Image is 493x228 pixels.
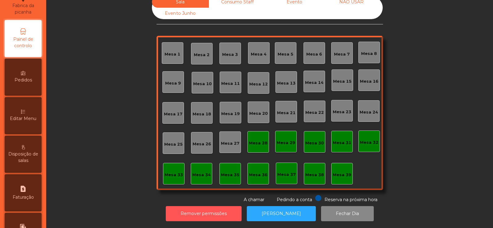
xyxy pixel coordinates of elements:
[10,115,36,122] span: Editar Menu
[6,151,40,164] span: Disposição de salas
[221,140,239,147] div: Mesa 27
[222,52,238,58] div: Mesa 3
[221,111,240,117] div: Mesa 19
[193,111,211,117] div: Mesa 18
[333,78,352,85] div: Mesa 15
[6,36,40,49] span: Painel de controlo
[334,51,350,57] div: Mesa 7
[306,51,322,57] div: Mesa 6
[221,81,240,87] div: Mesa 11
[165,51,180,57] div: Mesa 1
[249,81,268,87] div: Mesa 12
[165,80,181,86] div: Mesa 9
[360,139,378,146] div: Mesa 32
[321,206,374,221] button: Fechar Dia
[192,172,211,178] div: Mesa 34
[333,109,351,115] div: Mesa 23
[305,110,324,116] div: Mesa 22
[277,172,296,178] div: Mesa 37
[244,197,264,202] span: A chamar
[14,77,32,83] span: Pedidos
[165,172,183,178] div: Mesa 33
[360,109,378,115] div: Mesa 24
[333,172,351,178] div: Mesa 39
[360,78,378,85] div: Mesa 16
[333,140,351,146] div: Mesa 31
[249,172,267,178] div: Mesa 36
[164,141,183,147] div: Mesa 25
[193,81,212,87] div: Mesa 10
[13,194,34,201] span: Faturação
[251,51,267,57] div: Mesa 4
[361,51,377,57] div: Mesa 8
[278,51,293,57] div: Mesa 5
[221,172,239,178] div: Mesa 35
[305,172,324,178] div: Mesa 38
[277,110,295,116] div: Mesa 21
[193,141,211,147] div: Mesa 26
[249,110,268,117] div: Mesa 20
[164,111,182,117] div: Mesa 17
[247,206,316,221] button: [PERSON_NAME]
[305,80,324,86] div: Mesa 14
[19,185,27,193] i: request_page
[249,140,267,146] div: Mesa 28
[277,80,295,86] div: Mesa 13
[305,140,324,146] div: Mesa 30
[166,206,242,221] button: Remover permissões
[277,197,312,202] span: Pedindo a conta
[194,52,210,58] div: Mesa 2
[277,140,295,146] div: Mesa 29
[324,197,377,202] span: Reserva na próxima hora
[152,8,209,19] div: Evento Junho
